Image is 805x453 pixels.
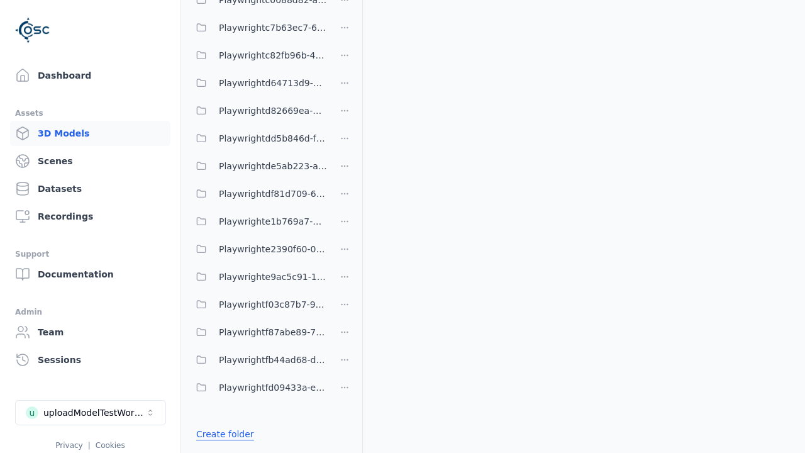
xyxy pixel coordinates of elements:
button: Playwrighte2390f60-03f3-479d-b54a-66d59fed9540 [189,237,327,262]
a: 3D Models [10,121,170,146]
span: Playwrightd82669ea-7e85-4c9c-baa9-790b3846e5ad [219,103,327,118]
button: Playwrightc7b63ec7-6d69-439c-9a57-174511f99a72 [189,15,327,40]
a: Team [10,320,170,345]
a: Datasets [10,176,170,201]
div: uploadModelTestWorkspace [43,406,145,419]
span: Playwrighte1b769a7-7552-459c-9171-81ddfa2a54bc [219,214,327,229]
span: Playwrightc82fb96b-42f5-440a-9de8-28ca47eafec2 [219,48,327,63]
a: Dashboard [10,63,170,88]
span: Playwrightf03c87b7-9018-4775-a7d1-b47fea0411a7 [219,297,327,312]
div: u [26,406,38,419]
button: Select a workspace [15,400,166,425]
button: Playwrightd64713d9-838e-46dc-8759-2d644763092b [189,70,327,96]
a: Privacy [55,441,82,450]
a: Sessions [10,347,170,372]
a: Create folder [196,428,254,440]
button: Playwrightde5ab223-a0f8-4a97-be4c-ac610507c281 [189,154,327,179]
a: Documentation [10,262,170,287]
div: Admin [15,305,165,320]
span: Playwrightde5ab223-a0f8-4a97-be4c-ac610507c281 [219,159,327,174]
span: Playwrightfd09433a-e09a-46f2-a8d1-9ed2645adf93 [219,380,327,395]
span: Playwrightdd5b846d-fd3c-438e-8fe9-9994751102c7 [219,131,327,146]
div: Assets [15,106,165,121]
button: Create folder [189,423,262,445]
a: Recordings [10,204,170,229]
button: Playwrightf87abe89-795a-4558-b272-1516c46e3a97 [189,320,327,345]
button: Playwrightdf81d709-6511-4a67-8e35-601024cdf8cb [189,181,327,206]
button: Playwrighte1b769a7-7552-459c-9171-81ddfa2a54bc [189,209,327,234]
span: Playwrightc7b63ec7-6d69-439c-9a57-174511f99a72 [219,20,327,35]
img: Logo [15,13,50,48]
button: Playwrightfb44ad68-da23-4d2e-bdbe-6e902587d381 [189,347,327,372]
span: Playwrighte9ac5c91-1b2b-4bc1-b5a3-a4be549dee4f [219,269,327,284]
button: Playwrighte9ac5c91-1b2b-4bc1-b5a3-a4be549dee4f [189,264,327,289]
span: Playwrightdf81d709-6511-4a67-8e35-601024cdf8cb [219,186,327,201]
button: Playwrightf03c87b7-9018-4775-a7d1-b47fea0411a7 [189,292,327,317]
span: Playwrightf87abe89-795a-4558-b272-1516c46e3a97 [219,325,327,340]
button: Playwrightdd5b846d-fd3c-438e-8fe9-9994751102c7 [189,126,327,151]
span: | [88,441,91,450]
span: Playwrighte2390f60-03f3-479d-b54a-66d59fed9540 [219,242,327,257]
a: Cookies [96,441,125,450]
button: Playwrightc82fb96b-42f5-440a-9de8-28ca47eafec2 [189,43,327,68]
div: Support [15,247,165,262]
button: Playwrightd82669ea-7e85-4c9c-baa9-790b3846e5ad [189,98,327,123]
span: Playwrightfb44ad68-da23-4d2e-bdbe-6e902587d381 [219,352,327,367]
a: Scenes [10,148,170,174]
button: Playwrightfd09433a-e09a-46f2-a8d1-9ed2645adf93 [189,375,327,400]
span: Playwrightd64713d9-838e-46dc-8759-2d644763092b [219,75,327,91]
